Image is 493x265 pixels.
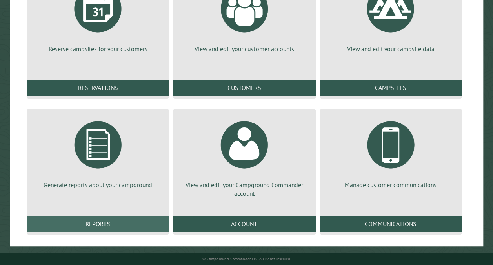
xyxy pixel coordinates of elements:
[329,115,453,189] a: Manage customer communications
[329,180,453,189] p: Manage customer communications
[329,44,453,53] p: View and edit your campsite data
[182,115,306,198] a: View and edit your Campground Commander account
[27,80,169,96] a: Reservations
[182,44,306,53] p: View and edit your customer accounts
[36,44,160,53] p: Reserve campsites for your customers
[173,216,315,232] a: Account
[320,80,462,96] a: Campsites
[182,180,306,198] p: View and edit your Campground Commander account
[27,216,169,232] a: Reports
[202,256,291,261] small: © Campground Commander LLC. All rights reserved.
[173,80,315,96] a: Customers
[320,216,462,232] a: Communications
[36,180,160,189] p: Generate reports about your campground
[36,115,160,189] a: Generate reports about your campground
